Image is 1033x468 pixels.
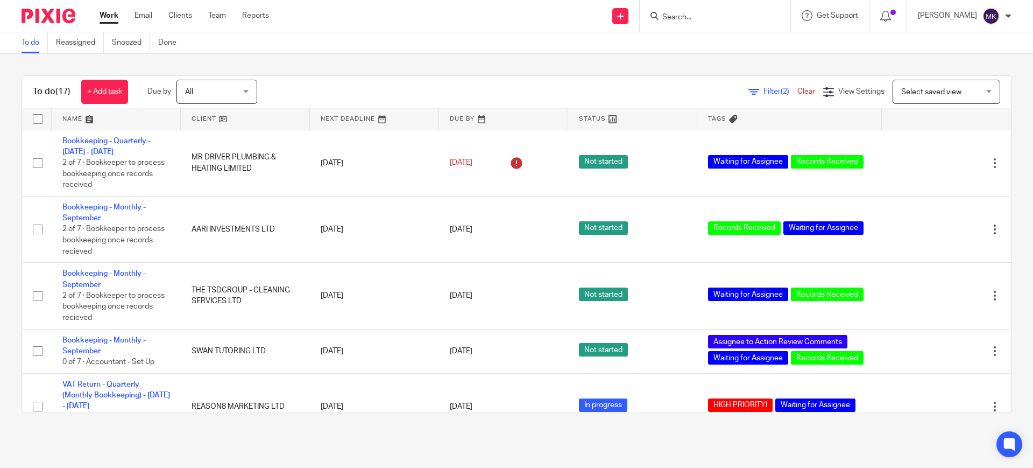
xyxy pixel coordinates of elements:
[135,10,152,21] a: Email
[62,337,146,355] a: Bookkeeping - Monthly - September
[450,226,472,233] span: [DATE]
[62,159,165,188] span: 2 of 7 · Bookkeeper to process bookkeeping once records received
[661,13,758,23] input: Search
[579,155,628,169] span: Not started
[22,32,48,53] a: To do
[33,86,70,97] h1: To do
[791,288,864,301] span: Records Received
[168,10,192,21] a: Clients
[708,155,788,169] span: Waiting for Assignee
[797,88,815,95] a: Clear
[62,204,146,222] a: Bookkeeping - Monthly - September
[81,80,128,104] a: + Add task
[579,399,627,412] span: In progress
[901,88,961,96] span: Select saved view
[185,88,193,96] span: All
[450,159,472,166] span: [DATE]
[100,10,118,21] a: Work
[62,358,154,366] span: 0 of 7 · Accountant - Set Up
[158,32,185,53] a: Done
[208,10,226,21] a: Team
[56,32,104,53] a: Reassigned
[310,196,439,262] td: [DATE]
[791,155,864,169] span: Records Received
[310,373,439,439] td: [DATE]
[838,88,885,95] span: View Settings
[62,137,151,156] a: Bookkeeping - Quarterly - [DATE] - [DATE]
[310,263,439,329] td: [DATE]
[181,373,310,439] td: REASON8 MARKETING LTD
[708,288,788,301] span: Waiting for Assignee
[783,221,864,235] span: Waiting for Assignee
[450,292,472,299] span: [DATE]
[708,351,788,365] span: Waiting for Assignee
[708,399,773,412] span: HIGH PRIORITY!
[450,347,472,355] span: [DATE]
[579,288,628,301] span: Not started
[579,343,628,357] span: Not started
[708,335,847,348] span: Assignee to Action Review Comments
[982,8,1000,25] img: svg%3E
[62,226,165,255] span: 2 of 7 · Bookkeeper to process bookkeeping once records recieved
[450,403,472,410] span: [DATE]
[791,351,864,365] span: Records Received
[763,88,797,95] span: Filter
[242,10,269,21] a: Reports
[781,88,789,95] span: (2)
[62,270,146,288] a: Bookkeeping - Monthly - September
[181,329,310,373] td: SWAN TUTORING LTD
[22,9,75,23] img: Pixie
[775,399,855,412] span: Waiting for Assignee
[112,32,150,53] a: Snoozed
[147,86,171,97] p: Due by
[579,221,628,235] span: Not started
[62,292,165,322] span: 2 of 7 · Bookkeeper to process bookkeeping once records recieved
[708,116,726,122] span: Tags
[310,130,439,196] td: [DATE]
[62,381,170,410] a: VAT Return - Quarterly (Monthly Bookkeeping) - [DATE] - [DATE]
[817,12,858,19] span: Get Support
[310,329,439,373] td: [DATE]
[181,130,310,196] td: MR DRIVER PLUMBING & HEATING LIMITED
[55,87,70,96] span: (17)
[708,221,781,235] span: Records Received
[918,10,977,21] p: [PERSON_NAME]
[181,263,310,329] td: THE TSDGROUP - CLEANING SERVICES LTD
[181,196,310,262] td: AARI INVESTMENTS LTD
